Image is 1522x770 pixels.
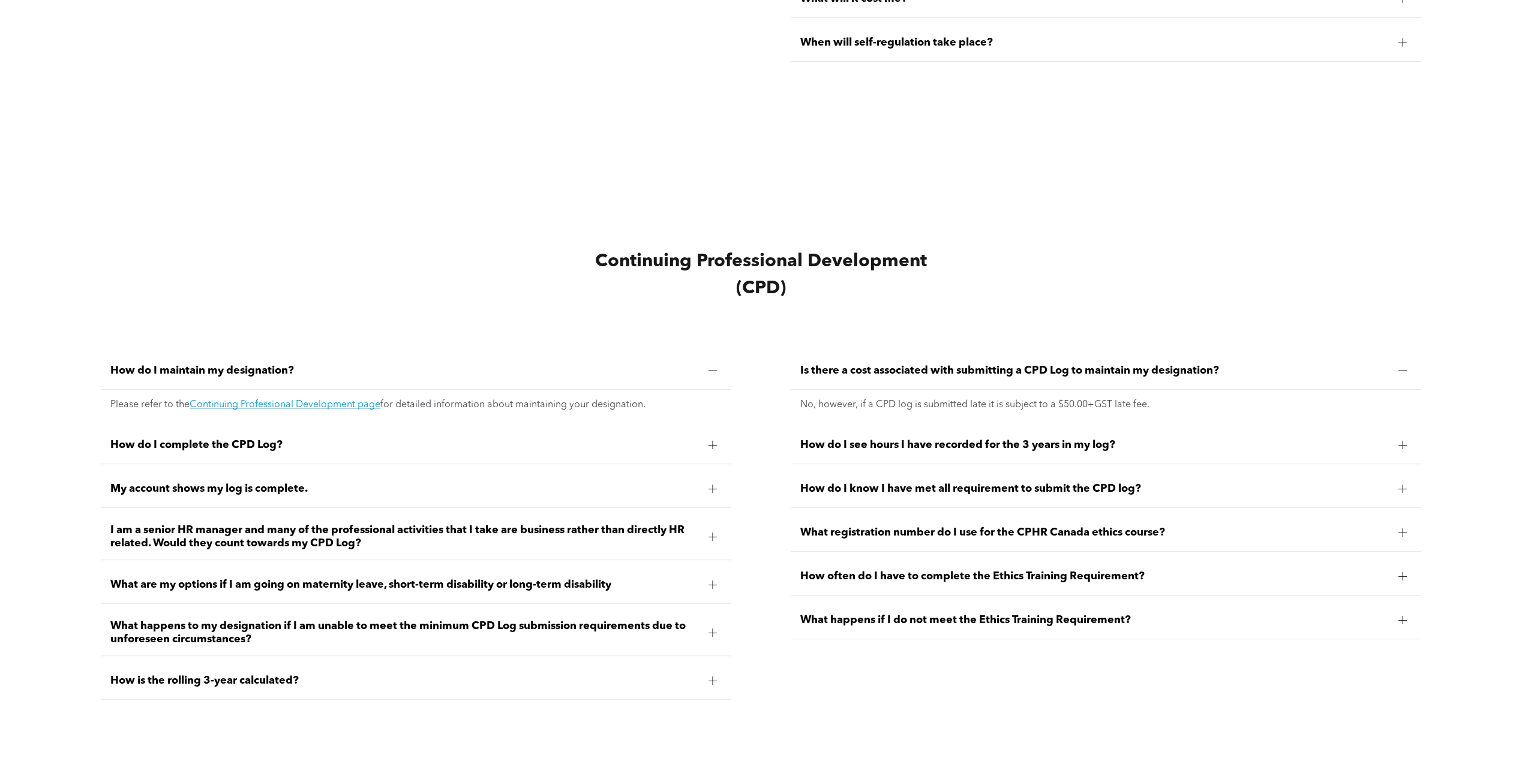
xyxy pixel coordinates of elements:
[110,619,699,646] span: What happens to my designation if I am unable to meet the minimum CPD Log submission requirements...
[110,438,699,452] span: How do I complete the CPD Log?
[800,364,1389,377] span: Is there a cost associated with submitting a CPD Log to maintain my designation?
[800,526,1389,539] span: What registration number do I use for the CPHR Canada ethics course?
[800,570,1389,583] span: How often do I have to complete the Ethics Training Requirement?
[800,438,1389,452] span: How do I see hours I have recorded for the 3 years in my log?
[110,482,699,495] span: My account shows my log is complete.
[800,36,1389,49] span: When will self-regulation take place?
[110,578,699,591] span: What are my options if I am going on maternity leave, short-term disability or long-term disability
[800,399,1412,411] p: No, however, if a CPD log is submitted late it is subject to a $50.00+GST late fee.
[110,524,699,550] span: I am a senior HR manager and many of the professional activities that I take are business rather ...
[110,674,699,687] span: How is the rolling 3-year calculated?
[595,252,927,297] span: Continuing Professional Development (CPD)
[800,613,1389,627] span: What happens if I do not meet the Ethics Training Requirement?
[190,400,380,410] a: Continuing Professional Development page
[110,364,699,377] span: How do I maintain my designation?
[800,482,1389,495] span: How do I know I have met all requirement to submit the CPD log?
[110,399,722,411] p: Please refer to the for detailed information about maintaining your designation.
